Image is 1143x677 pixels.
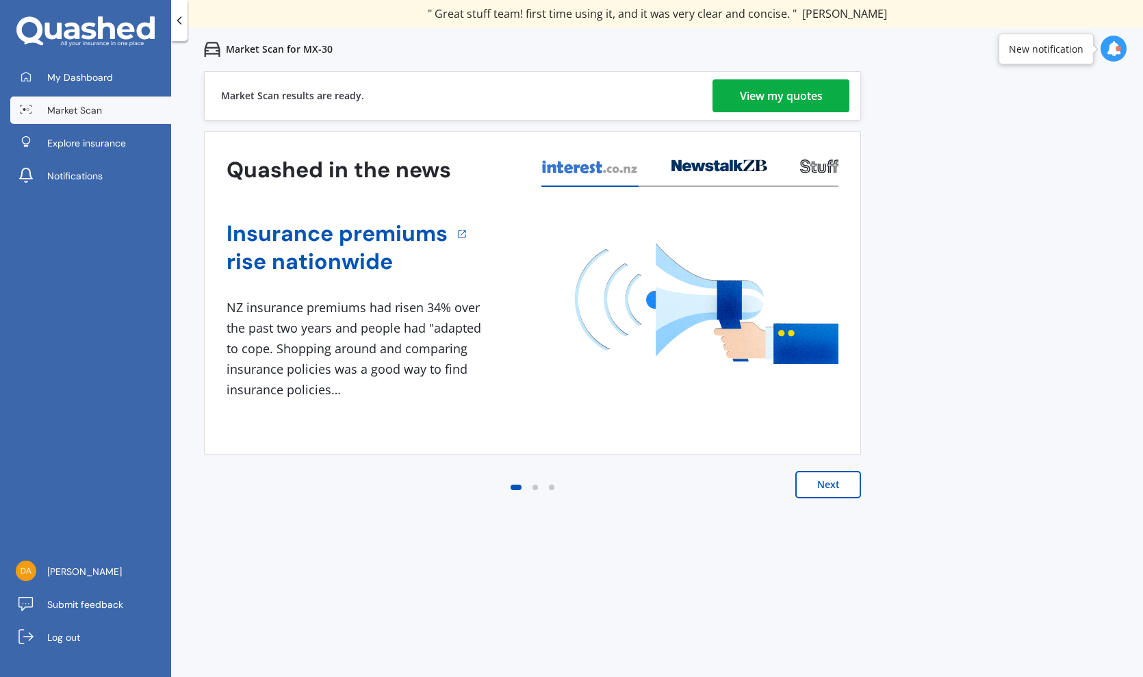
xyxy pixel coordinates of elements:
span: Explore insurance [47,136,126,150]
div: Market Scan results are ready. [221,72,364,120]
span: Submit feedback [47,598,123,611]
a: Notifications [10,162,171,190]
p: Market Scan for MX-30 [226,42,333,56]
h3: Quashed in the news [227,156,451,184]
a: View my quotes [712,79,849,112]
a: Submit feedback [10,591,171,618]
a: Log out [10,624,171,651]
span: [PERSON_NAME] [47,565,122,578]
span: Notifications [47,169,103,183]
span: My Dashboard [47,71,113,84]
button: Next [795,471,861,498]
div: View my quotes [740,79,823,112]
div: NZ insurance premiums had risen 34% over the past two years and people had "adapted to cope. Shop... [227,298,487,400]
a: Insurance premiums [227,220,448,248]
div: " Great stuff team! first time using it, and it was very clear and concise. " [428,7,887,21]
a: [PERSON_NAME] [10,558,171,585]
span: Log out [47,630,80,644]
img: car.f15378c7a67c060ca3f3.svg [204,41,220,58]
img: 2c2ea5534289cb9f59ab252f37741d48 [16,561,36,581]
span: Market Scan [47,103,102,117]
a: rise nationwide [227,248,448,276]
a: My Dashboard [10,64,171,91]
img: media image [575,243,838,364]
span: [PERSON_NAME] [802,6,887,21]
div: New notification [1009,42,1083,56]
a: Market Scan [10,97,171,124]
a: Explore insurance [10,129,171,157]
